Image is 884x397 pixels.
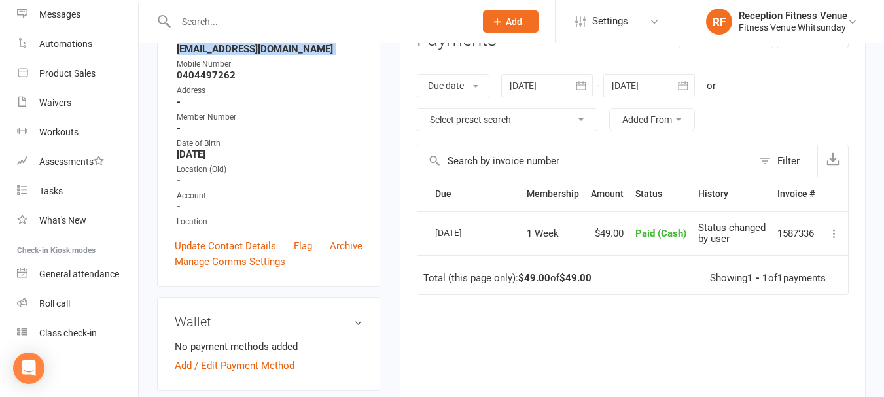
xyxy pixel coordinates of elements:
div: Messages [39,9,80,20]
div: Roll call [39,298,70,309]
div: Location [177,216,362,228]
div: RF [706,9,732,35]
div: Member Number [177,111,362,124]
div: Fitness Venue Whitsunday [739,22,847,33]
button: Due date [417,74,489,97]
div: Address [177,84,362,97]
div: Workouts [39,127,79,137]
input: Search by invoice number [417,145,752,177]
th: Membership [521,177,585,211]
div: Date of Birth [177,137,362,150]
div: Waivers [39,97,71,108]
th: History [692,177,771,211]
h3: Payments [417,30,497,50]
a: Class kiosk mode [17,319,138,348]
th: Due [429,177,521,211]
div: Total (this page only): of [423,273,592,284]
div: Showing of payments [710,273,826,284]
button: Add [483,10,539,33]
strong: - [177,201,362,213]
span: Status changed by user [698,222,766,245]
li: No payment methods added [175,339,362,354]
td: $49.00 [585,211,629,256]
strong: 1 [777,272,783,284]
strong: - [177,96,362,108]
a: Product Sales [17,59,138,88]
div: Mobile Number [177,58,362,71]
a: Update Contact Details [175,238,276,254]
strong: $49.00 [559,272,592,284]
strong: 0404497262 [177,69,362,81]
strong: - [177,122,362,134]
th: Amount [585,177,629,211]
h3: Wallet [175,315,362,329]
th: Invoice # [771,177,821,211]
a: What's New [17,206,138,235]
th: Status [629,177,692,211]
span: Settings [592,7,628,36]
a: Assessments [17,147,138,177]
a: Archive [330,238,362,254]
a: Add / Edit Payment Method [175,358,294,373]
div: Filter [777,153,800,169]
div: Open Intercom Messenger [13,353,44,384]
a: Waivers [17,88,138,118]
a: Tasks [17,177,138,206]
span: 1 Week [527,228,559,239]
td: 1587336 [771,211,821,256]
a: Workouts [17,118,138,147]
a: Roll call [17,289,138,319]
div: Tasks [39,186,63,196]
button: Filter [752,145,817,177]
div: Account [177,190,362,202]
div: [DATE] [435,222,495,243]
a: Manage Comms Settings [175,254,285,269]
div: Assessments [39,156,104,167]
div: Reception Fitness Venue [739,10,847,22]
a: Flag [294,238,312,254]
div: General attendance [39,269,119,279]
input: Search... [172,12,466,31]
div: Class check-in [39,328,97,338]
strong: [EMAIL_ADDRESS][DOMAIN_NAME] [177,43,362,55]
strong: 1 - 1 [747,272,768,284]
div: Location (Old) [177,164,362,176]
span: Add [506,16,522,27]
a: Automations [17,29,138,59]
div: or [707,78,716,94]
div: Automations [39,39,92,49]
span: Paid (Cash) [635,228,686,239]
div: What's New [39,215,86,226]
strong: - [177,175,362,186]
button: Added From [609,108,695,131]
strong: [DATE] [177,148,362,160]
div: Product Sales [39,68,96,78]
strong: $49.00 [518,272,550,284]
a: General attendance kiosk mode [17,260,138,289]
